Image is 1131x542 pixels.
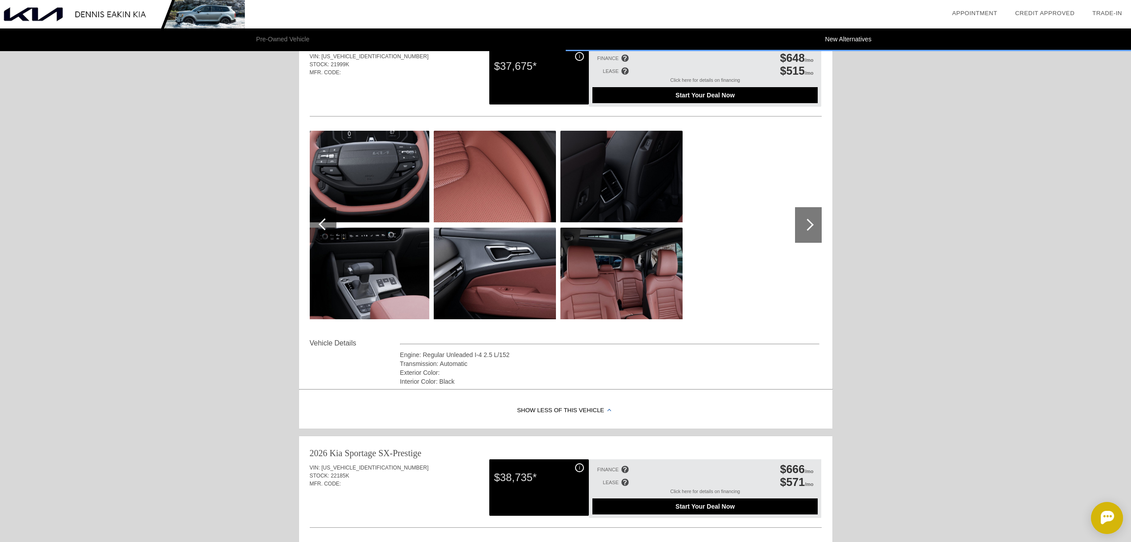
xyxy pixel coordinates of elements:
[310,90,822,104] div: Quoted on [DATE] 12:31:40 PM
[307,131,429,222] img: 0ce5fb73d1d345ab92500f3478a7e62d.jpg
[378,447,421,459] div: SX-Prestige
[575,463,584,472] div: i
[780,52,813,64] div: /mo
[494,55,584,78] div: $37,675*
[1051,494,1131,542] iframe: Chat Assistance
[780,64,813,77] div: /mo
[603,92,807,99] span: Start Your Deal Now
[603,68,619,74] div: LEASE
[400,377,820,386] div: Interior Color: Black
[299,393,832,429] div: Show Less of this Vehicle
[560,228,683,319] img: 32d189f132174d549edc0bba5dac374c.jpg
[400,359,820,368] div: Transmission: Automatic
[310,338,400,349] div: Vehicle Details
[494,466,584,489] div: $38,735*
[780,476,805,488] span: $571
[310,465,320,471] span: VIN:
[603,480,619,485] div: LEASE
[560,131,683,222] img: 8be07e29afa44411b68926095ea06b38.jpg
[434,131,556,222] img: f5575d7bdd1c42ff84df14e82a93fdbb.jpg
[310,473,329,479] span: STOCK:
[597,56,619,61] div: FINANCE
[310,69,341,76] span: MFR. CODE:
[310,447,376,459] div: 2026 Kia Sportage
[331,61,349,68] span: 21999K
[1015,10,1075,16] a: Credit Approved
[400,368,820,377] div: Exterior Color:
[1092,10,1122,16] a: Trade-In
[780,463,813,476] div: /mo
[952,10,997,16] a: Appointment
[434,228,556,319] img: d124cd87a32c464b8ffb481fc10076a9.jpg
[331,473,349,479] span: 22185K
[780,463,805,475] span: $666
[400,350,820,359] div: Engine: Regular Unleaded I-4 2.5 L/152
[307,228,429,319] img: d0e414bbed724c81aa385000f61d6bd6.jpg
[780,52,805,64] span: $648
[310,501,822,515] div: Quoted on [DATE] 12:31:40 PM
[597,467,619,472] div: FINANCE
[321,465,428,471] span: [US_VEHICLE_IDENTIFICATION_NUMBER]
[603,503,807,510] span: Start Your Deal Now
[592,489,818,498] div: Click here for details on financing
[780,64,805,77] span: $515
[310,481,341,487] span: MFR. CODE:
[592,77,818,87] div: Click here for details on financing
[780,476,813,489] div: /mo
[310,61,329,68] span: STOCK:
